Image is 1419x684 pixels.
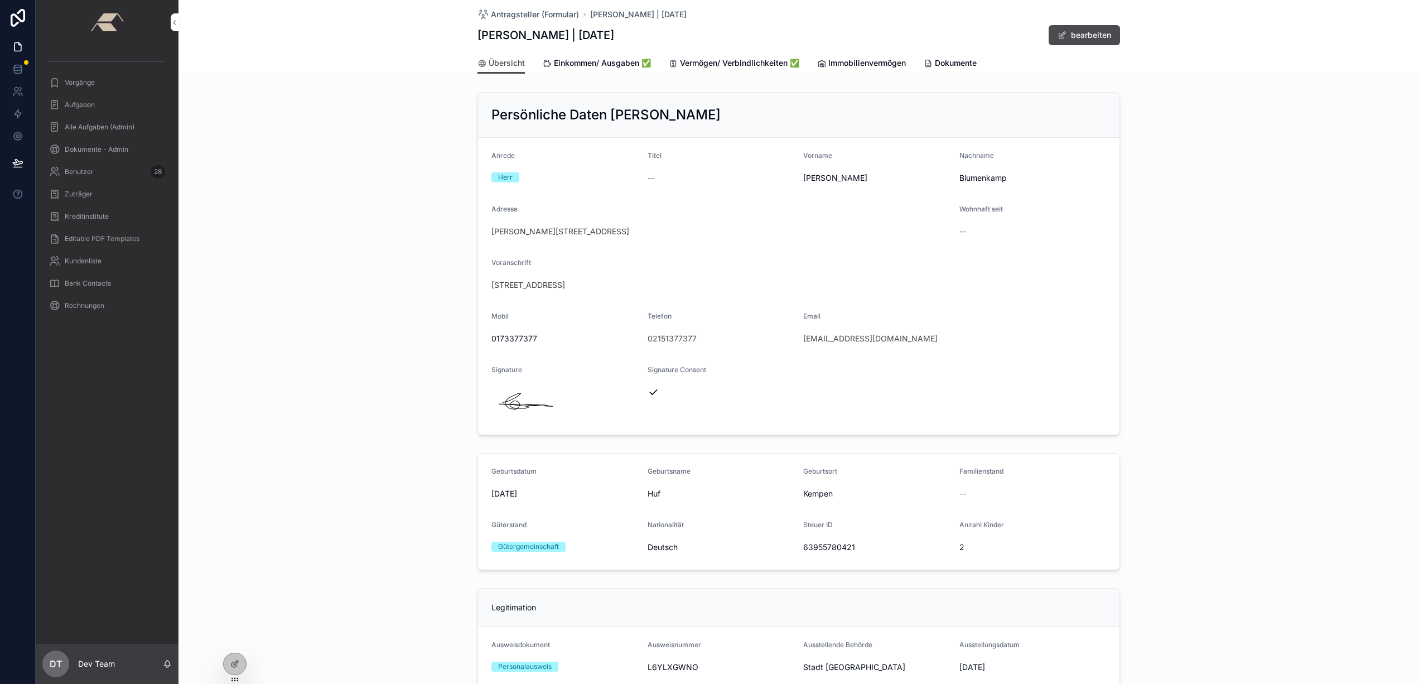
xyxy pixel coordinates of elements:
span: Geburtsort [803,467,837,475]
span: Editable PDF Templates [65,234,139,243]
a: Einkommen/ Ausgaben ✅ [543,53,651,75]
span: Adresse [491,205,518,213]
span: Aufgaben [65,100,95,109]
h1: [PERSON_NAME] | [DATE] [477,27,614,43]
span: Alle Aufgaben (Admin) [65,123,134,132]
a: [STREET_ADDRESS] [491,280,565,291]
span: -- [959,488,966,499]
span: Vorgänge [65,78,95,87]
span: 2 [959,542,1107,553]
a: Dokumente - Admin [42,139,172,160]
span: Wohnhaft seit [959,205,1003,213]
span: Vermögen/ Verbindlichkeiten ✅ [680,57,799,69]
a: Übersicht [477,53,525,74]
span: [DATE] [959,662,1107,673]
a: Alle Aufgaben (Admin) [42,117,172,137]
a: [PERSON_NAME] | [DATE] [590,9,687,20]
span: Ausstellungsdatum [959,640,1020,649]
span: L6YLXGWNO [648,662,795,673]
span: Dokumente [935,57,977,69]
a: Benutzer28 [42,162,172,182]
a: 02151377377 [648,333,697,344]
span: -- [959,226,966,237]
span: 63955780421 [803,542,950,553]
a: Antragsteller (Formular) [477,9,579,20]
a: Bank Contacts [42,273,172,293]
span: Immobilienvermögen [828,57,906,69]
span: [PERSON_NAME] [803,172,950,184]
span: Kreditinstitute [65,212,109,221]
a: Dokumente [924,53,977,75]
span: Signature [491,365,522,374]
span: Ausweisdokument [491,640,550,649]
span: Blumenkamp [959,172,1107,184]
span: Nachname [959,151,994,160]
div: scrollable content [36,45,178,330]
span: Legitimation [491,603,536,612]
span: Huf [648,488,795,499]
img: canvasImage.png [491,387,585,418]
span: Anzahl Kinder [959,521,1004,529]
img: App logo [90,13,123,31]
span: Email [803,312,820,320]
a: Rechnungen [42,296,172,316]
span: Stadt [GEOGRAPHIC_DATA] [803,662,950,673]
span: 0173377377 [491,333,639,344]
span: Antragsteller (Formular) [491,9,579,20]
span: Geburtsdatum [491,467,537,475]
span: Deutsch [648,542,678,553]
a: Vorgänge [42,73,172,93]
span: -- [648,172,654,184]
span: DT [50,657,62,671]
span: Titel [648,151,662,160]
span: [DATE] [491,488,639,499]
span: Familienstand [959,467,1003,475]
span: Güterstand [491,521,527,529]
div: Gütergemeinschaft [498,542,559,552]
a: Editable PDF Templates [42,229,172,249]
div: 28 [151,165,165,179]
div: Personalausweis [498,662,552,672]
span: Übersicht [489,57,525,69]
span: Telefon [648,312,672,320]
a: Vermögen/ Verbindlichkeiten ✅ [669,53,799,75]
span: Mobil [491,312,509,320]
a: Aufgaben [42,95,172,115]
span: Dokumente - Admin [65,145,128,154]
button: bearbeiten [1049,25,1120,45]
span: Vorname [803,151,832,160]
a: Kreditinstitute [42,206,172,227]
span: Anrede [491,151,515,160]
p: Dev Team [78,658,115,669]
span: Steuer ID [803,521,833,529]
span: Kempen [803,488,950,499]
a: Immobilienvermögen [817,53,906,75]
span: Geburtsname [648,467,691,475]
span: Benutzer [65,167,94,176]
div: Herr [498,172,513,182]
span: Bank Contacts [65,279,111,288]
span: Kundenliste [65,257,102,266]
a: [PERSON_NAME][STREET_ADDRESS] [491,226,629,237]
a: Kundenliste [42,251,172,271]
span: Signature Consent [648,365,706,374]
a: Zuträger [42,184,172,204]
span: Einkommen/ Ausgaben ✅ [554,57,651,69]
a: [EMAIL_ADDRESS][DOMAIN_NAME] [803,333,938,344]
span: Ausstellende Behörde [803,640,872,649]
span: Voranschrift [491,258,531,267]
span: Ausweisnummer [648,640,701,649]
h2: Persönliche Daten [PERSON_NAME] [491,106,721,124]
span: Zuträger [65,190,93,199]
span: Rechnungen [65,301,104,310]
span: Nationalität [648,521,684,529]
